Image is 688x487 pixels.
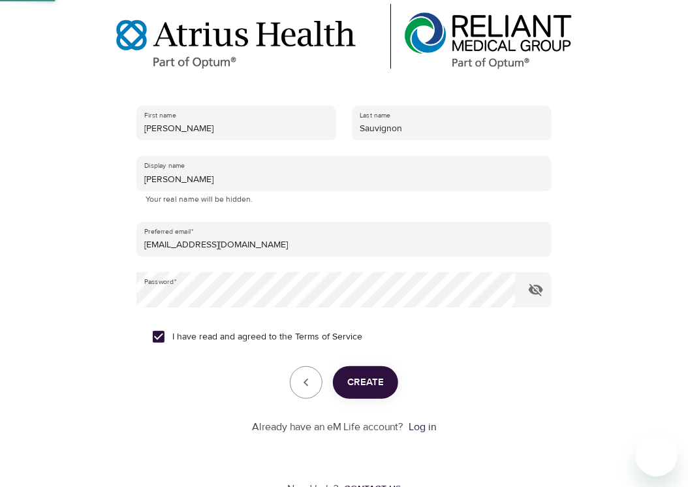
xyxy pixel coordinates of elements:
[347,374,384,391] span: Create
[636,435,678,477] iframe: Button to launch messaging window
[295,330,362,344] a: Terms of Service
[409,420,436,433] a: Log in
[116,4,572,69] img: Optum%20MA_AtriusReliant.png
[252,420,403,435] p: Already have an eM Life account?
[333,366,398,399] button: Create
[172,330,362,344] span: I have read and agreed to the
[146,193,542,206] p: Your real name will be hidden.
